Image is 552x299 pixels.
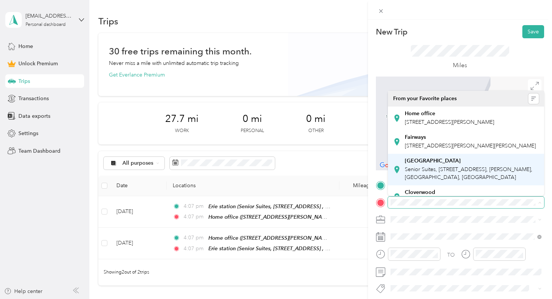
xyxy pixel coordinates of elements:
[405,189,435,196] strong: Cloverwood
[510,257,552,299] iframe: Everlance-gr Chat Button Frame
[393,95,457,102] span: From your Favorite places
[405,143,536,149] span: [STREET_ADDRESS][PERSON_NAME][PERSON_NAME]
[405,134,426,141] strong: Fairways
[378,161,403,170] a: Open this area in Google Maps (opens a new window)
[405,166,532,180] span: Senior Suites, [STREET_ADDRESS], [PERSON_NAME], [GEOGRAPHIC_DATA], [GEOGRAPHIC_DATA]
[522,25,544,38] button: Save
[405,158,461,164] strong: [GEOGRAPHIC_DATA]
[378,161,403,170] img: Google
[447,251,455,259] div: TO
[453,61,467,70] p: Miles
[405,110,435,117] strong: Home office
[405,119,494,125] span: [STREET_ADDRESS][PERSON_NAME]
[376,27,407,37] p: New Trip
